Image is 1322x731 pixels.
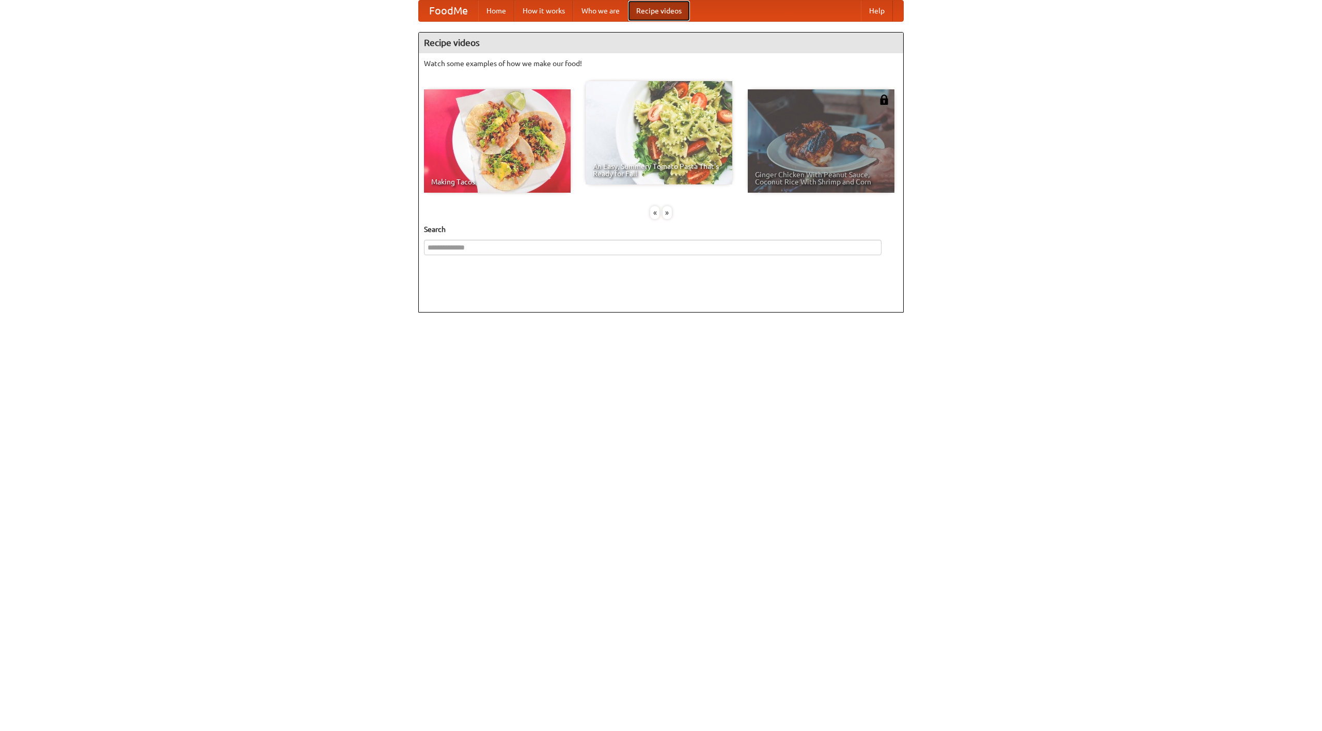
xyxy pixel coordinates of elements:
p: Watch some examples of how we make our food! [424,58,898,69]
img: 483408.png [879,95,889,105]
h5: Search [424,224,898,235]
a: Who we are [573,1,628,21]
a: Help [861,1,893,21]
a: Making Tacos [424,89,571,193]
div: » [663,206,672,219]
span: An Easy, Summery Tomato Pasta That's Ready for Fall [593,163,725,177]
a: How it works [514,1,573,21]
div: « [650,206,659,219]
a: Recipe videos [628,1,690,21]
h4: Recipe videos [419,33,903,53]
a: Home [478,1,514,21]
a: An Easy, Summery Tomato Pasta That's Ready for Fall [586,81,732,184]
span: Making Tacos [431,178,563,185]
a: FoodMe [419,1,478,21]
